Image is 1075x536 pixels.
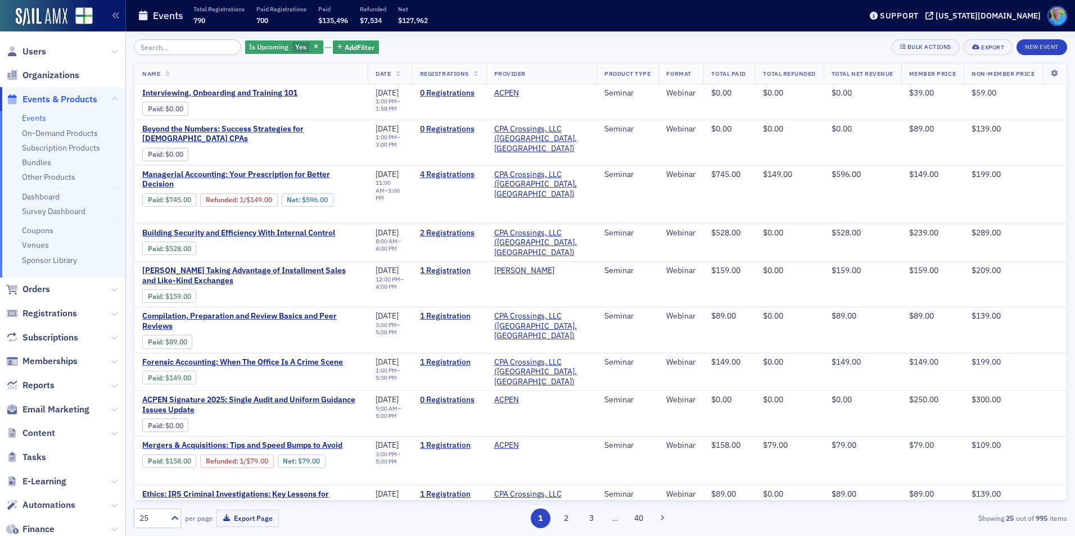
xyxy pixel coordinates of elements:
[22,192,60,202] a: Dashboard
[148,292,165,301] span: :
[148,338,165,346] span: :
[22,427,55,439] span: Content
[907,44,951,50] div: Bulk Actions
[22,240,49,250] a: Venues
[909,357,938,367] span: $149.00
[604,440,651,451] div: Seminar
[666,440,695,451] div: Webinar
[964,39,1013,55] button: Export
[666,88,695,98] div: Webinar
[909,228,938,238] span: $239.00
[22,475,66,488] span: E-Learning
[494,395,519,405] a: ACPEN
[711,489,736,499] span: $89.00
[134,39,241,55] input: Search…
[376,179,391,194] time: 11:00 AM
[711,440,740,450] span: $158.00
[972,265,1001,275] span: $209.00
[666,266,695,276] div: Webinar
[376,88,399,98] span: [DATE]
[494,124,589,154] a: CPA Crossings, LLC ([GEOGRAPHIC_DATA], [GEOGRAPHIC_DATA])
[148,105,165,113] span: :
[22,46,46,58] span: Users
[666,311,695,321] div: Webinar
[666,228,695,238] div: Webinar
[22,451,46,464] span: Tasks
[6,331,78,344] a: Subscriptions
[318,5,348,13] p: Paid
[376,489,399,499] span: [DATE]
[206,457,240,465] span: :
[142,148,188,161] div: Paid: 0 - $0
[711,265,740,275] span: $159.00
[75,7,93,25] img: SailAMX
[376,457,397,465] time: 5:00 PM
[494,489,589,519] span: CPA Crossings, LLC (Rochester, MI)
[398,5,428,13] p: Net
[604,311,651,321] div: Seminar
[981,44,1004,51] div: Export
[711,228,740,238] span: $528.00
[142,440,342,451] span: Mergers & Acquisitions: Tips and Speed Bumps to Avoid
[376,105,397,112] time: 1:58 PM
[832,394,852,405] span: $0.00
[604,70,651,78] span: Product Type
[763,88,783,98] span: $0.00
[494,266,554,276] a: [PERSON_NAME]
[142,266,360,285] a: [PERSON_NAME] Taking Advantage of Installment Sales and Like-Kind Exchanges
[216,510,279,527] button: Export Page
[909,265,938,275] span: $159.00
[376,394,399,405] span: [DATE]
[763,311,783,321] span: $0.00
[193,5,245,13] p: Total Registrations
[16,8,67,26] img: SailAMX
[148,421,165,430] span: :
[763,394,783,405] span: $0.00
[148,105,162,113] a: Paid
[142,88,331,98] a: Interviewing, Onboarding and Training 101
[494,357,589,387] a: CPA Crossings, LLC ([GEOGRAPHIC_DATA], [GEOGRAPHIC_DATA])
[22,206,85,216] a: Survey Dashboard
[142,335,192,348] div: Paid: 1 - $8900
[142,289,196,303] div: Paid: 1 - $15900
[376,228,399,238] span: [DATE]
[582,508,602,528] button: 3
[909,70,956,78] span: Member Price
[287,196,302,204] span: Net :
[376,169,399,179] span: [DATE]
[376,134,404,148] div: –
[142,266,360,285] span: Surgent's Taking Advantage of Installment Sales and Like-Kind Exchanges
[165,457,191,465] span: $158.00
[376,405,404,420] div: –
[832,265,861,275] span: $159.00
[494,357,589,387] span: CPA Crossings, LLC (Rochester, MI)
[494,311,589,341] span: CPA Crossings, LLC (Rochester, MI)
[6,379,55,392] a: Reports
[22,379,55,392] span: Reports
[972,70,1035,78] span: Non-Member Price
[6,69,79,81] a: Organizations
[763,124,783,134] span: $0.00
[494,440,519,451] a: ACPEN
[376,405,398,412] time: 9:00 AM
[360,16,382,25] span: $7,534
[142,170,360,189] a: Managerial Accounting: Your Prescription for Better Decision
[22,255,77,265] a: Sponsor Library
[604,124,651,134] div: Seminar
[376,265,399,275] span: [DATE]
[376,187,400,202] time: 3:00 PM
[832,70,893,78] span: Total Net Revenue
[909,169,938,179] span: $149.00
[925,12,1045,20] button: [US_STATE][DOMAIN_NAME]
[6,355,78,367] a: Memberships
[763,228,783,238] span: $0.00
[494,170,589,199] a: CPA Crossings, LLC ([GEOGRAPHIC_DATA], [GEOGRAPHIC_DATA])
[22,172,75,182] a: Other Products
[832,228,861,238] span: $528.00
[6,307,77,320] a: Registrations
[165,292,191,301] span: $159.00
[420,70,469,78] span: Registrations
[22,307,77,320] span: Registrations
[22,523,55,535] span: Finance
[711,311,736,321] span: $89.00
